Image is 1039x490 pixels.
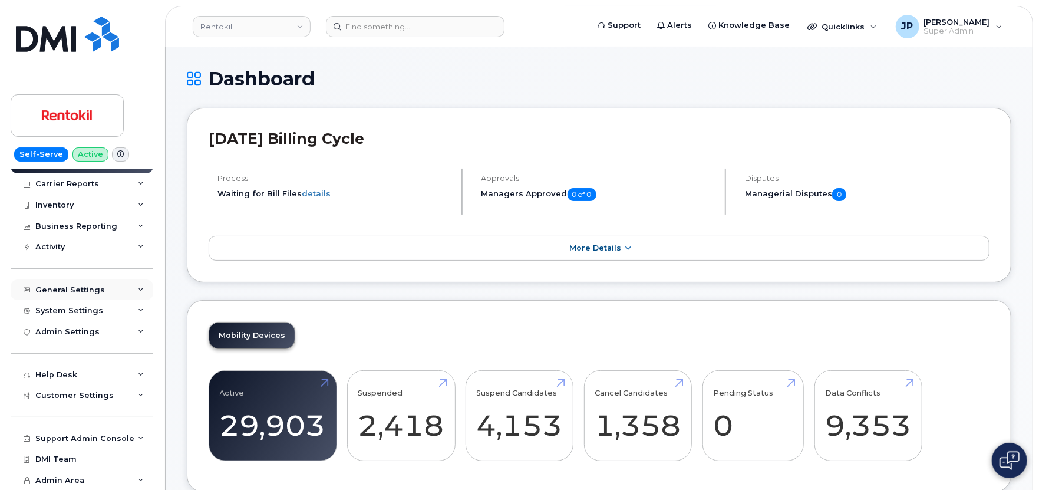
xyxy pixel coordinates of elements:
[220,377,326,455] a: Active 29,903
[302,189,331,198] a: details
[209,323,295,348] a: Mobility Devices
[825,377,911,455] a: Data Conflicts 9,353
[713,377,793,455] a: Pending Status 0
[481,188,715,201] h5: Managers Approved
[187,68,1011,89] h1: Dashboard
[568,188,596,201] span: 0 of 0
[1000,451,1020,470] img: Open chat
[477,377,563,455] a: Suspend Candidates 4,153
[569,244,621,252] span: More Details
[217,174,451,183] h4: Process
[745,188,989,201] h5: Managerial Disputes
[832,188,846,201] span: 0
[217,188,451,199] li: Waiting for Bill Files
[481,174,715,183] h4: Approvals
[745,174,989,183] h4: Disputes
[209,130,989,147] h2: [DATE] Billing Cycle
[595,377,681,455] a: Cancel Candidates 1,358
[358,377,444,455] a: Suspended 2,418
